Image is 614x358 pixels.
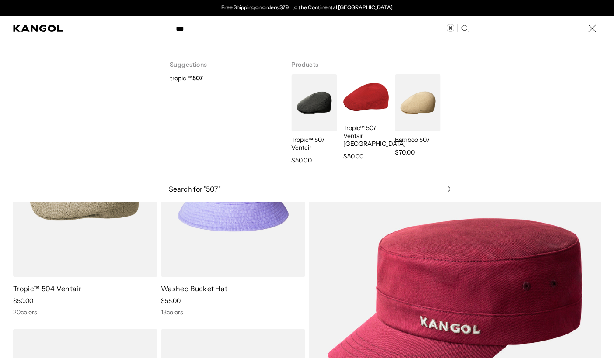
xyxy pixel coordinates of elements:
h3: Products [291,50,444,74]
button: Close [583,20,601,37]
span: $70.00 [395,147,415,158]
p: Bamboo 507 [395,136,440,144]
span: Search for " 507 " [169,186,443,193]
span: tropic ™ [170,74,203,82]
div: 1 of 2 [217,4,397,11]
img: Tropic™ 507 Ventair [291,74,337,131]
p: Tropic™ 507 Ventair [GEOGRAPHIC_DATA] [343,124,389,148]
img: Tropic™ 507 Ventair USA [343,74,389,120]
span: $50.00 [343,151,363,162]
slideshow-component: Announcement bar [217,4,397,11]
button: Search here [461,24,469,32]
strong: 507 [192,74,203,82]
h3: Suggestions [170,50,263,74]
img: Bamboo 507 [395,74,440,131]
div: Announcement [217,4,397,11]
span: $50.00 [291,155,311,165]
p: Tropic™ 507 Ventair [291,136,337,151]
a: Kangol [13,25,63,32]
button: Clear search term [447,24,458,32]
button: Search for "507" [156,185,458,193]
a: Free Shipping on orders $79+ to the Continental [GEOGRAPHIC_DATA] [221,4,393,10]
